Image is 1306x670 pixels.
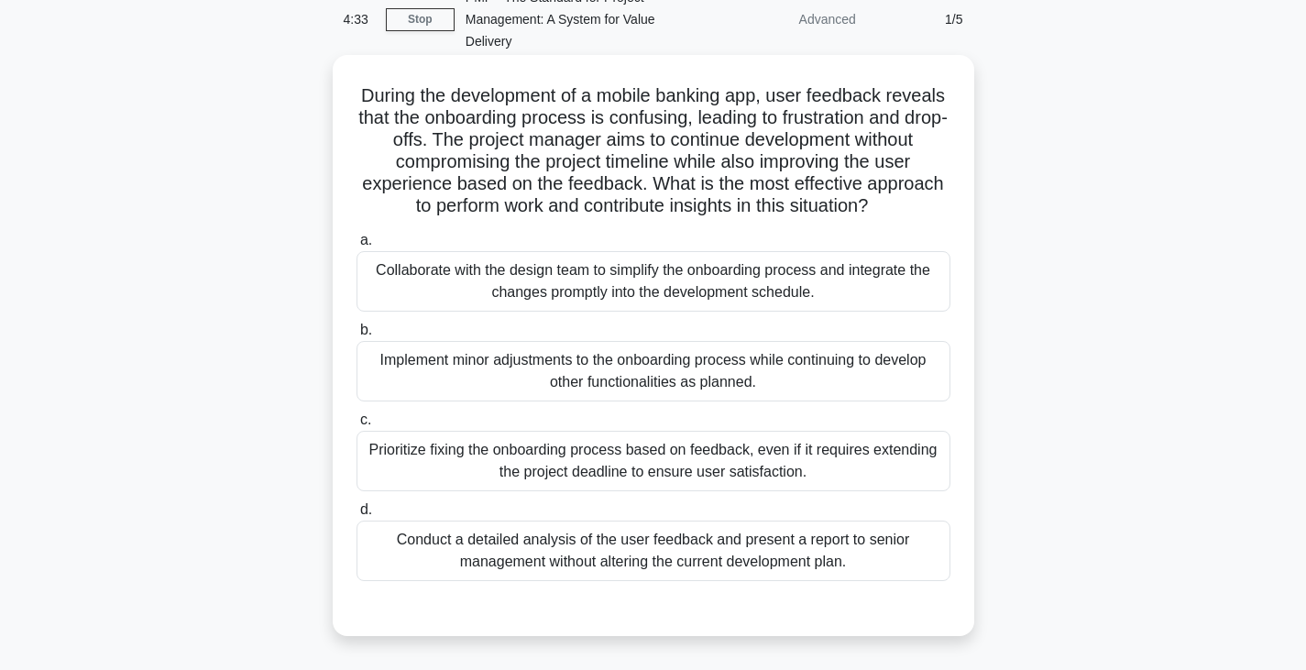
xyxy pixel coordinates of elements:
[357,521,950,581] div: Conduct a detailed analysis of the user feedback and present a report to senior management withou...
[355,84,952,218] h5: During the development of a mobile banking app, user feedback reveals that the onboarding process...
[360,322,372,337] span: b.
[360,501,372,517] span: d.
[357,341,950,401] div: Implement minor adjustments to the onboarding process while continuing to develop other functiona...
[333,1,386,38] div: 4:33
[360,412,371,427] span: c.
[360,232,372,247] span: a.
[357,431,950,491] div: Prioritize fixing the onboarding process based on feedback, even if it requires extending the pro...
[357,251,950,312] div: Collaborate with the design team to simplify the onboarding process and integrate the changes pro...
[867,1,974,38] div: 1/5
[707,1,867,38] div: Advanced
[386,8,455,31] a: Stop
